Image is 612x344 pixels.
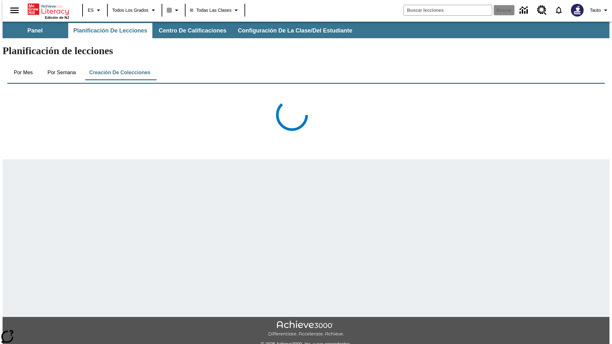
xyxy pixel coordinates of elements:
[154,23,231,38] button: Centro de calificaciones
[28,3,69,16] a: Portada
[112,7,149,14] span: Todos los grados
[5,1,24,20] button: Abrir el menú lateral
[42,65,81,80] button: Por semana
[28,2,69,19] div: Portada
[268,321,344,337] img: Achieve3000 Differentiate Accelerate Achieve
[45,16,69,19] span: Edición de NJ
[3,23,358,38] div: Subbarra de navegación
[84,65,156,80] button: Creación de colecciones
[88,7,94,14] span: ES
[238,27,352,34] span: Configuración de la clase/del estudiante
[587,4,612,16] button: Perfil/Configuración
[3,22,609,38] div: Subbarra de navegación
[567,2,587,18] button: Escoja un nuevo avatar
[533,2,550,19] a: Centro de recursos, Se abrirá en una pestaña nueva.
[404,5,492,15] input: Buscar campo
[73,27,147,34] span: Planificación de lecciones
[68,23,152,38] button: Planificación de lecciones
[550,2,567,18] a: Notificaciones
[590,7,601,14] span: Tauto
[3,45,609,57] h1: Planificación de lecciones
[110,4,160,16] button: Grado: Todos los grados, Elige un grado
[3,23,67,38] button: Panel
[187,4,243,16] button: Clase: Todas las clases, Selecciona una clase
[27,27,43,34] span: Panel
[85,4,105,16] button: Lenguaje: ES, Selecciona un idioma
[233,23,357,38] button: Configuración de la clase/del estudiante
[571,4,584,17] img: Avatar
[7,65,39,80] button: Por mes
[190,7,232,14] span: Todas las clases
[159,27,226,34] span: Centro de calificaciones
[516,2,533,19] a: Centro de información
